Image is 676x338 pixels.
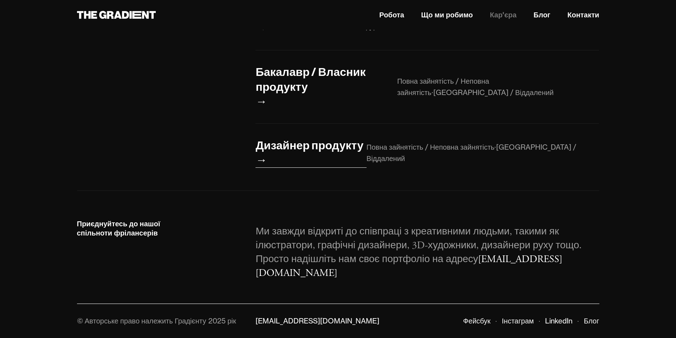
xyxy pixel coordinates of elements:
font: Що ми робимо [421,10,473,19]
a: Контакти [567,10,599,20]
font: [GEOGRAPHIC_DATA] / Віддалений [360,11,570,31]
a: Блог [534,10,550,20]
a: Що ми робимо [421,10,473,20]
font: © Авторське право належить Градієнту [77,316,206,325]
font: → [255,94,267,108]
font: Ми завжди відкриті до співпраці з креативними людьми, такими як ілюстратори, графічні дизайнери, ... [255,225,582,266]
font: Блог [534,10,550,19]
font: [GEOGRAPHIC_DATA] / Віддалений [367,143,577,163]
font: 2025 рік [208,316,236,325]
a: [EMAIL_ADDRESS][DOMAIN_NAME] [255,316,379,325]
font: спільноти фрілансерів [77,228,158,237]
a: LinkedIn [545,316,572,325]
font: · [432,88,433,97]
font: Робота [379,10,404,19]
font: Кар'єра [490,10,516,19]
a: Робота [379,10,404,20]
font: Повна зайнятість / Неповна зайнятість [397,77,489,97]
font: Контакти [567,10,599,19]
a: Дизайнер продукту→ [255,138,366,168]
font: Приєднуйтесь до нашої [77,219,160,228]
font: Дизайнер продукту [255,138,363,152]
a: Фейсбук [463,316,490,325]
a: Інстаграм [502,316,534,325]
a: Блог [584,316,599,325]
a: Бакалавр / Власник продукту→ [255,65,397,109]
font: → [255,153,267,167]
font: Повна зайнятість / Неповна зайнятість [367,143,495,151]
a: Кар'єра [490,10,516,20]
font: · [494,143,496,151]
font: [GEOGRAPHIC_DATA] / Віддалений [433,88,554,97]
font: Бакалавр / Власник продукту [255,65,366,94]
